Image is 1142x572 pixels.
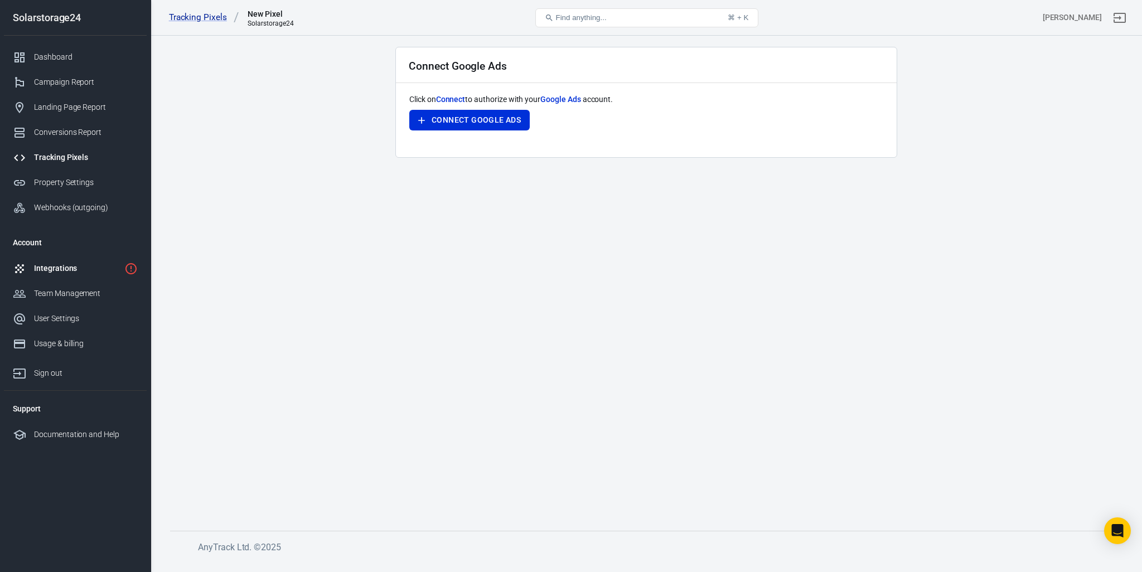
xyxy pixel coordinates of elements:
span: Connect [436,95,466,104]
div: New Pixel [248,8,293,20]
a: Sign out [1106,4,1133,31]
div: ⌘ + K [728,13,748,22]
a: Dashboard [4,45,147,70]
h6: AnyTrack Ltd. © 2025 [198,540,1034,554]
span: Google Ads [540,95,581,104]
div: Tracking Pixels [34,152,138,163]
div: Landing Page Report [34,101,138,113]
a: Sign out [4,356,147,386]
a: Landing Page Report [4,95,147,120]
div: Solarstorage24 [248,20,293,27]
a: Tracking Pixels [4,145,147,170]
div: Sign out [34,367,138,379]
button: Find anything...⌘ + K [535,8,758,27]
div: Documentation and Help [34,429,138,440]
a: Campaign Report [4,70,147,95]
a: Team Management [4,281,147,306]
div: Solarstorage24 [4,13,147,23]
div: Account id: CsTx1wLE [1043,12,1102,23]
a: Integrations [4,256,147,281]
a: Webhooks (outgoing) [4,195,147,220]
div: Conversions Report [34,127,138,138]
span: Find anything... [556,13,607,22]
div: Dashboard [34,51,138,63]
a: User Settings [4,306,147,331]
a: Usage & billing [4,331,147,356]
div: Usage & billing [34,338,138,350]
div: Integrations [34,263,120,274]
div: Property Settings [34,177,138,188]
a: Tracking Pixels [169,12,239,23]
h2: Connect Google Ads [409,60,507,72]
a: Property Settings [4,170,147,195]
li: Support [4,395,147,422]
div: User Settings [34,313,138,324]
div: Team Management [34,288,138,299]
button: Connect Google Ads [409,110,530,130]
div: Open Intercom Messenger [1104,517,1131,544]
div: Campaign Report [34,76,138,88]
svg: 1 networks not verified yet [124,262,138,275]
p: Click on to authorize with your account. [409,94,883,105]
a: Conversions Report [4,120,147,145]
div: Webhooks (outgoing) [34,202,138,214]
li: Account [4,229,147,256]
